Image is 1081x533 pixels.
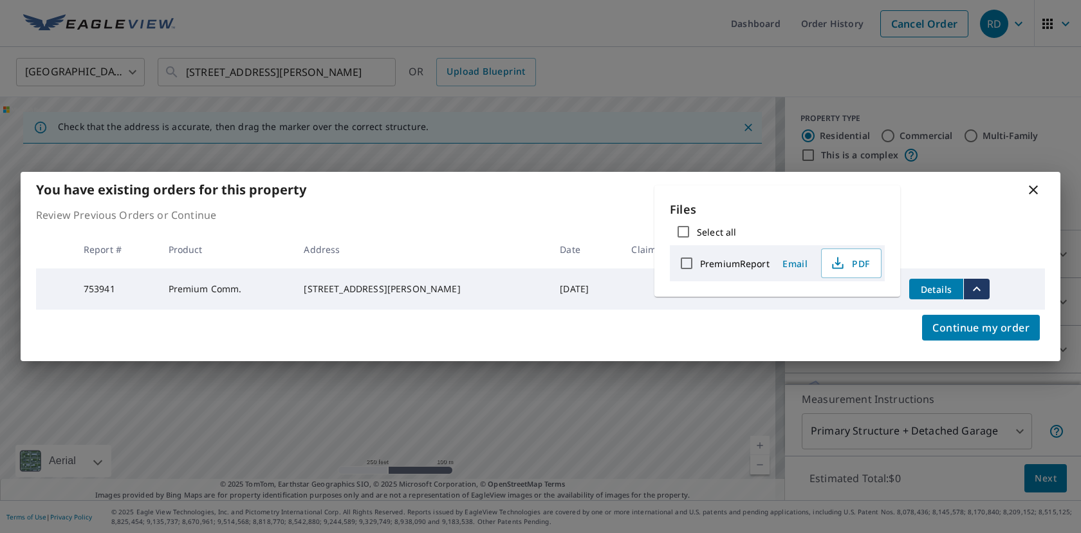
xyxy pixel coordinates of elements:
b: You have existing orders for this property [36,181,306,198]
label: PremiumReport [700,257,770,270]
th: Date [550,230,621,268]
button: filesDropdownBtn-753941 [963,279,990,299]
span: Continue my order [932,319,1030,337]
button: Continue my order [922,315,1040,341]
span: Details [917,283,956,295]
span: Email [780,257,811,270]
th: Address [293,230,550,268]
p: Files [670,201,885,218]
button: PDF [821,248,882,278]
td: 753941 [73,268,158,310]
button: detailsBtn-753941 [909,279,963,299]
span: PDF [829,256,871,271]
label: Select all [697,226,736,238]
th: Claim ID [621,230,705,268]
td: Premium Comm. [158,268,294,310]
button: Email [775,254,816,274]
div: [STREET_ADDRESS][PERSON_NAME] [304,283,539,295]
p: Review Previous Orders or Continue [36,207,1045,223]
th: Product [158,230,294,268]
th: Report # [73,230,158,268]
td: [DATE] [550,268,621,310]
